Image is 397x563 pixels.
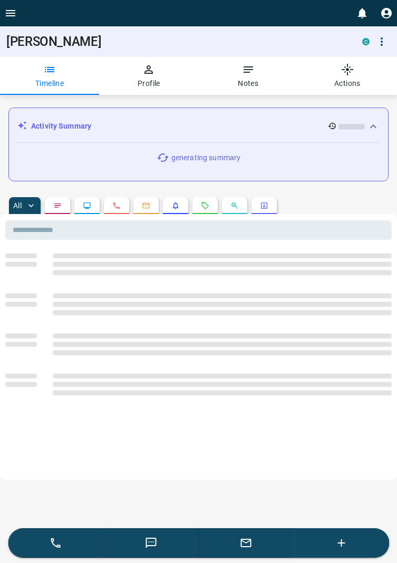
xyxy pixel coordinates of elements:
[31,121,91,132] p: Activity Summary
[142,201,150,210] svg: Emails
[260,201,268,210] svg: Agent Actions
[17,117,380,136] div: Activity Summary
[362,38,370,45] div: condos.ca
[230,201,239,210] svg: Opportunities
[99,57,198,95] button: Profile
[199,57,298,95] button: Notes
[171,152,240,163] p: generating summary
[298,57,397,95] button: Actions
[171,201,180,210] svg: Listing Alerts
[376,3,397,24] button: Profile
[112,201,121,210] svg: Calls
[83,201,91,210] svg: Lead Browsing Activity
[6,34,346,49] h1: [PERSON_NAME]
[53,201,62,210] svg: Notes
[201,201,209,210] svg: Requests
[13,202,22,209] p: All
